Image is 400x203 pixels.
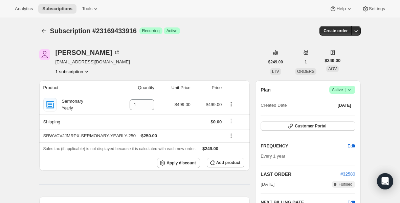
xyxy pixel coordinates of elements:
[358,4,389,14] button: Settings
[268,59,283,65] span: $249.00
[193,80,224,95] th: Price
[324,28,348,34] span: Create order
[369,6,385,12] span: Settings
[334,101,355,110] button: [DATE]
[62,106,73,110] small: Yearly
[326,4,356,14] button: Help
[39,49,50,60] span: null Matt
[43,146,196,151] span: Sales tax (if applicable) is not displayed because it is calculated with each new order.
[338,182,352,187] span: Fulfilled
[15,6,33,12] span: Analytics
[340,171,355,177] a: #32580
[261,86,271,93] h2: Plan
[338,103,351,108] span: [DATE]
[43,133,222,139] div: SRWVCVJJMRPX-SERMONARY-YEARLY-250
[39,114,112,129] th: Shipping
[157,158,200,168] button: Apply discount
[345,87,346,93] span: |
[305,59,307,65] span: 1
[11,4,37,14] button: Analytics
[343,141,359,151] button: Edit
[226,117,237,125] button: Shipping actions
[261,121,355,131] button: Customer Portal
[336,6,346,12] span: Help
[328,66,337,71] span: AOV
[166,160,196,166] span: Apply discount
[55,49,120,56] div: [PERSON_NAME]
[38,4,76,14] button: Subscriptions
[39,26,49,36] button: Subscriptions
[295,123,326,129] span: Customer Portal
[202,146,218,151] span: $249.00
[207,158,244,167] button: Add product
[42,6,72,12] span: Subscriptions
[82,6,92,12] span: Tools
[55,68,90,75] button: Product actions
[226,100,237,108] button: Product actions
[140,133,157,139] span: - $250.00
[206,102,222,107] span: $499.00
[340,171,355,178] button: #32580
[175,102,191,107] span: $499.00
[57,98,84,111] div: Sermonary
[332,86,353,93] span: Active
[78,4,103,14] button: Tools
[377,173,393,189] div: Open Intercom Messenger
[156,80,193,95] th: Unit Price
[211,119,222,124] span: $0.00
[142,28,160,34] span: Recurring
[264,57,287,67] button: $249.00
[348,143,355,149] span: Edit
[301,57,311,67] button: 1
[261,181,274,188] span: [DATE]
[272,69,279,74] span: LTV
[50,27,137,35] span: Subscription #23169433916
[319,26,352,36] button: Create order
[261,143,348,149] h2: FREQUENCY
[216,160,240,165] span: Add product
[43,98,57,111] img: product img
[111,80,156,95] th: Quantity
[325,57,340,64] span: $249.00
[55,59,130,65] span: [EMAIL_ADDRESS][DOMAIN_NAME]
[166,28,178,34] span: Active
[297,69,314,74] span: ORDERS
[261,102,287,109] span: Created Date
[39,80,112,95] th: Product
[261,154,285,159] span: Every 1 year
[261,171,340,178] h2: LAST ORDER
